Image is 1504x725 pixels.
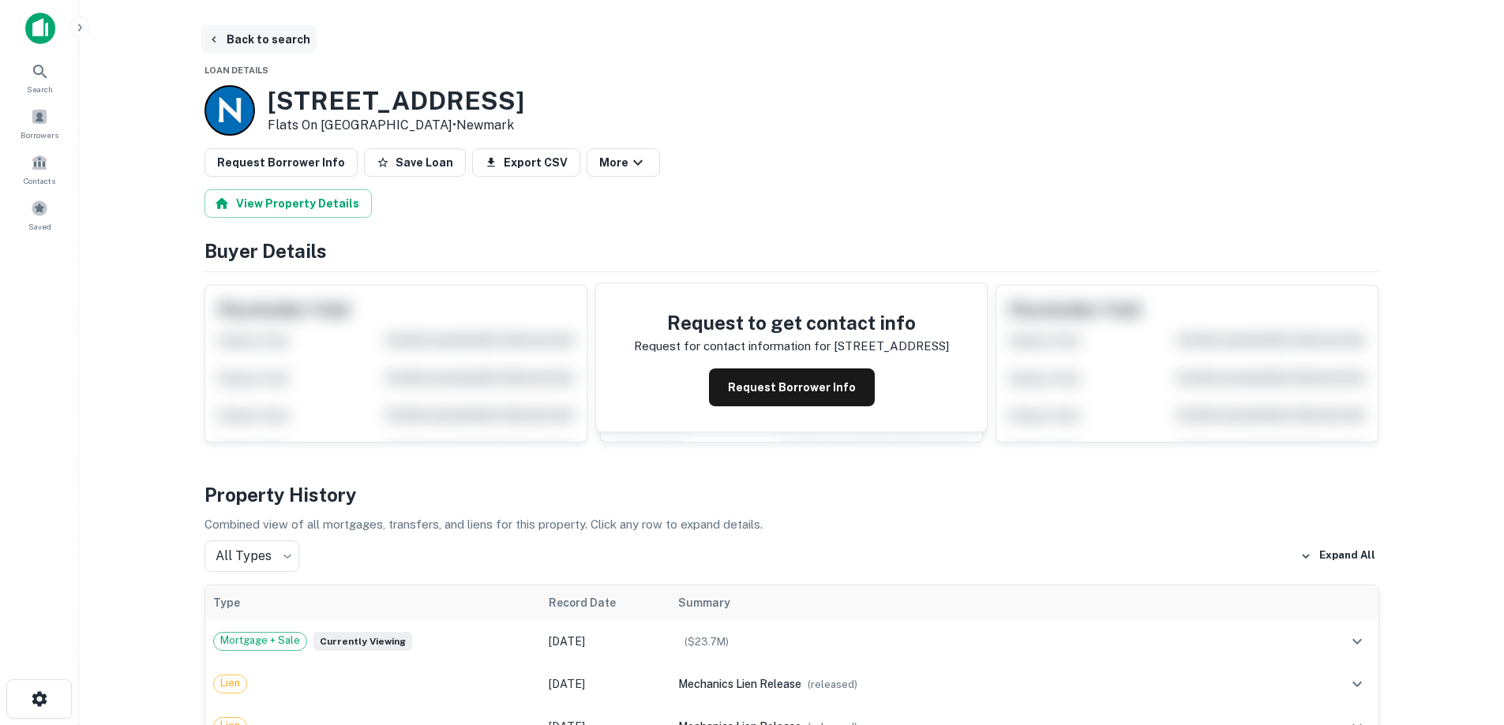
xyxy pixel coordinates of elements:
[204,515,1379,534] p: Combined view of all mortgages, transfers, and liens for this property. Click any row to expand d...
[541,585,670,620] th: Record Date
[27,83,53,95] span: Search
[5,102,74,144] a: Borrowers
[5,56,74,99] a: Search
[24,174,55,187] span: Contacts
[5,193,74,236] a: Saved
[25,13,55,44] img: capitalize-icon.png
[541,663,670,705] td: [DATE]
[204,65,268,75] span: Loan Details
[670,585,1311,620] th: Summary
[684,636,729,648] span: ($ 23.7M )
[456,118,514,133] a: Newmark
[201,25,317,54] button: Back to search
[1425,599,1504,675] iframe: Chat Widget
[204,148,358,177] button: Request Borrower Info
[204,189,372,218] button: View Property Details
[472,148,580,177] button: Export CSV
[313,632,412,651] span: Currently viewing
[268,86,524,116] h3: [STREET_ADDRESS]
[204,480,1379,509] h4: Property History
[5,148,74,190] a: Contacts
[587,148,660,177] button: More
[204,237,1379,265] h4: Buyer Details
[808,678,857,690] span: ( released )
[1344,628,1371,655] button: expand row
[214,675,246,691] span: Lien
[204,540,299,572] div: All Types
[28,220,51,233] span: Saved
[364,148,466,177] button: Save Loan
[634,308,949,337] h4: Request to get contact info
[541,620,670,663] td: [DATE]
[205,585,541,620] th: Type
[678,678,801,690] span: mechanics lien release
[709,368,875,406] button: Request Borrower Info
[214,633,306,648] span: Mortgage + Sale
[634,337,831,356] p: Request for contact information for
[268,116,524,135] p: Flats on [GEOGRAPHIC_DATA] •
[834,337,949,356] p: [STREET_ADDRESS]
[21,129,58,141] span: Borrowers
[1344,671,1371,697] button: expand row
[1296,544,1379,568] button: Expand All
